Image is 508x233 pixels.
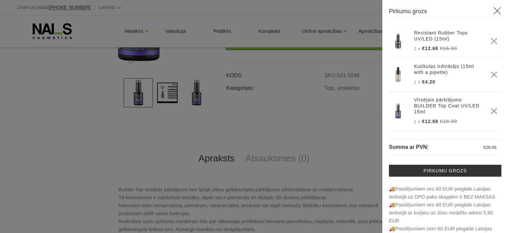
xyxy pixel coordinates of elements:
span: 29.56 [486,145,496,150]
a: Pirkumu grozs [389,165,501,177]
a: Resistant Rubber Tops UV/LED (15ml) [414,30,483,42]
a: Delete [491,38,497,44]
span: 1 x [414,119,420,124]
span: €4.20 [422,79,435,85]
h3: Pirkumu grozs [389,7,501,18]
span: €12.68 [422,119,438,124]
span: €12.68 [422,46,438,51]
span: 1 x [414,80,420,85]
a: Delete [491,71,497,78]
span: Summa ar PVN: [389,144,429,150]
a: Kutikulas irdinātājs (15ml with a pipette) [414,63,483,75]
a: Virsējais pārklājums BUILDER Top Coat UV/LED 15ml [414,97,483,115]
s: €16.90 [440,45,457,51]
a: Delete [491,108,497,114]
s: €16.90 [440,118,457,124]
span: € [484,145,486,150]
span: 1 x [414,46,420,51]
